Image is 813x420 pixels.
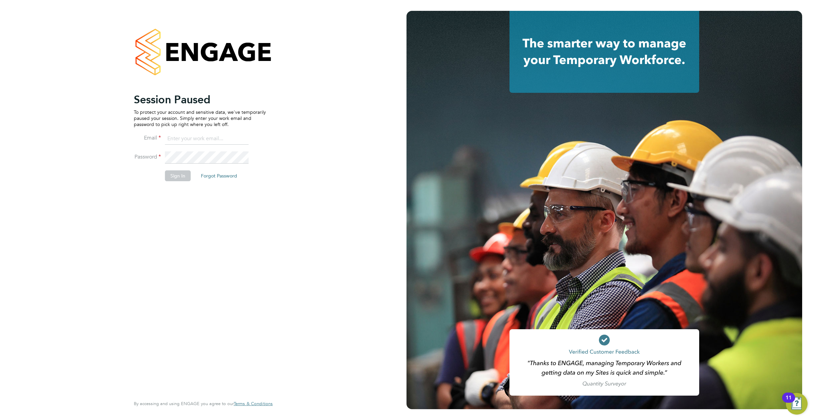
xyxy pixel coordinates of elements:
[195,170,243,181] button: Forgot Password
[134,153,161,161] label: Password
[134,401,273,406] span: By accessing and using ENGAGE you agree to our
[165,170,191,181] button: Sign In
[134,134,161,142] label: Email
[134,109,266,128] p: To protect your account and sensitive data, we've temporarily paused your session. Simply enter y...
[134,93,266,106] h2: Session Paused
[786,398,792,406] div: 11
[234,401,273,406] a: Terms & Conditions
[786,393,808,415] button: Open Resource Center, 11 new notifications
[165,133,249,145] input: Enter your work email...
